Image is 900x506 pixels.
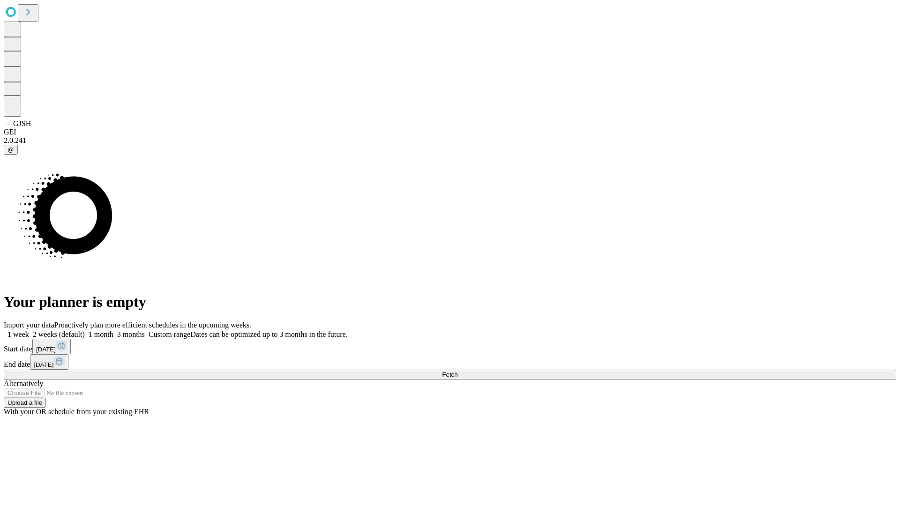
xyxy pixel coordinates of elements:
button: @ [4,145,18,155]
span: 1 month [89,330,113,338]
span: Custom range [149,330,190,338]
button: [DATE] [30,354,68,370]
span: [DATE] [36,346,56,353]
span: 1 week [7,330,29,338]
span: GJSH [13,119,31,127]
div: End date [4,354,896,370]
button: Upload a file [4,398,46,408]
div: 2.0.241 [4,136,896,145]
span: [DATE] [34,361,53,368]
div: GEI [4,128,896,136]
div: Start date [4,339,896,354]
button: [DATE] [32,339,71,354]
span: 3 months [117,330,145,338]
span: @ [7,146,14,153]
span: Dates can be optimized up to 3 months in the future. [190,330,347,338]
span: Fetch [442,371,457,378]
span: Import your data [4,321,54,329]
span: 2 weeks (default) [33,330,85,338]
button: Fetch [4,370,896,379]
h1: Your planner is empty [4,293,896,311]
span: Proactively plan more efficient schedules in the upcoming weeks. [54,321,251,329]
span: Alternatively [4,379,43,387]
span: With your OR schedule from your existing EHR [4,408,149,416]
